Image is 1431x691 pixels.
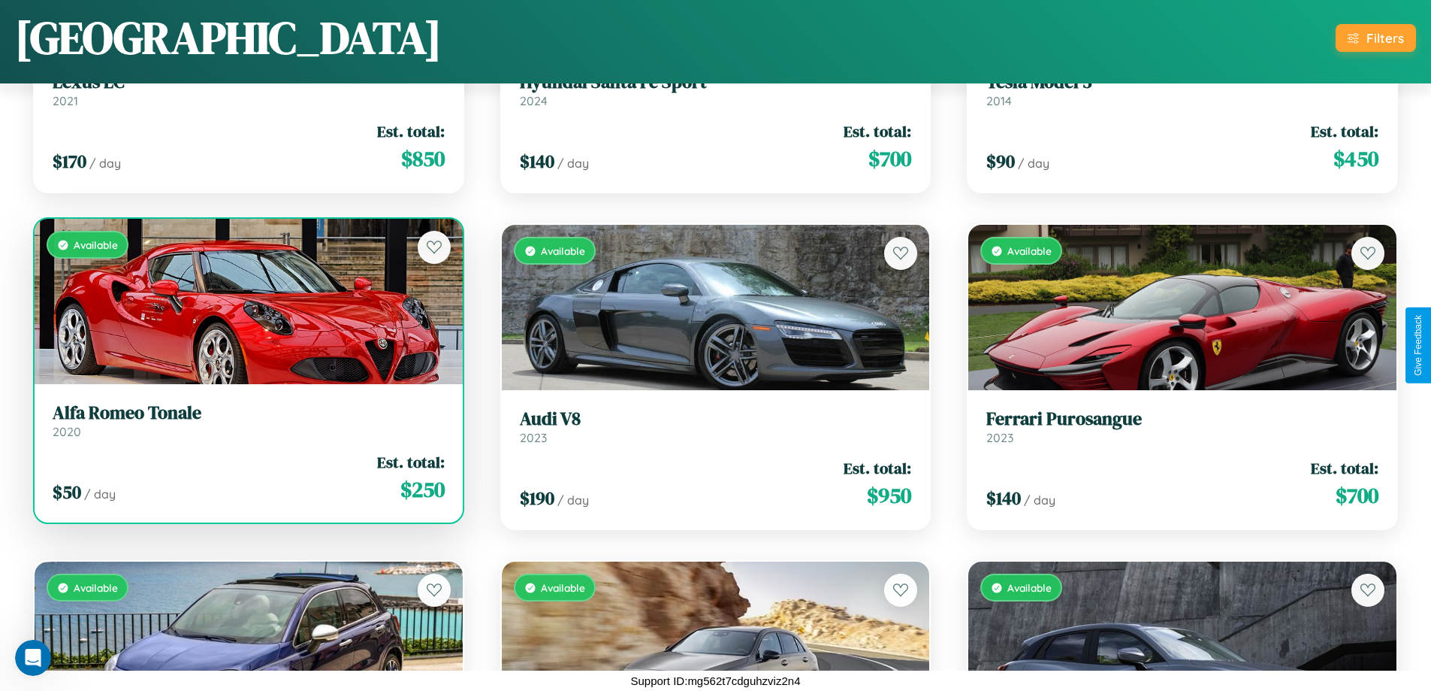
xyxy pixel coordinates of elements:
span: Available [1007,244,1052,257]
span: Est. total: [1311,457,1378,479]
span: $ 170 [53,149,86,174]
a: Alfa Romeo Tonale2020 [53,402,445,439]
div: Give Feedback [1413,315,1423,376]
a: Lexus LC2021 [53,71,445,108]
span: $ 450 [1333,144,1378,174]
span: Available [74,238,118,251]
div: Filters [1366,30,1404,46]
button: Filters [1336,24,1416,52]
span: 2023 [520,430,547,445]
span: 2021 [53,93,78,108]
span: Available [74,581,118,594]
span: $ 90 [986,149,1015,174]
span: Available [541,581,585,594]
span: Available [1007,581,1052,594]
span: / day [1024,492,1055,508]
span: $ 140 [986,486,1021,511]
span: / day [84,486,116,502]
span: 2024 [520,93,548,108]
span: / day [1018,156,1049,171]
a: Audi V82023 [520,408,912,445]
h3: Alfa Romeo Tonale [53,402,445,424]
span: 2023 [986,430,1013,445]
span: / day [557,156,589,171]
iframe: Intercom live chat [15,640,51,676]
span: $ 700 [1336,480,1378,511]
span: / day [89,156,121,171]
a: Tesla Model 32014 [986,71,1378,108]
h3: Audi V8 [520,408,912,430]
span: Est. total: [377,120,445,142]
span: Est. total: [1311,120,1378,142]
a: Hyundai Santa Fe Sport2024 [520,71,912,108]
span: $ 850 [401,144,445,174]
span: $ 700 [868,144,911,174]
span: $ 950 [867,480,911,511]
span: 2020 [53,424,81,439]
span: Est. total: [844,457,911,479]
span: / day [557,492,589,508]
span: 2014 [986,93,1012,108]
h3: Ferrari Purosangue [986,408,1378,430]
h1: [GEOGRAPHIC_DATA] [15,7,442,68]
p: Support ID: mg562t7cdguhzviz2n4 [631,671,801,691]
span: Est. total: [377,451,445,473]
span: $ 190 [520,486,554,511]
span: $ 250 [400,474,445,505]
span: $ 140 [520,149,554,174]
a: Ferrari Purosangue2023 [986,408,1378,445]
span: Est. total: [844,120,911,142]
span: $ 50 [53,480,81,505]
span: Available [541,244,585,257]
